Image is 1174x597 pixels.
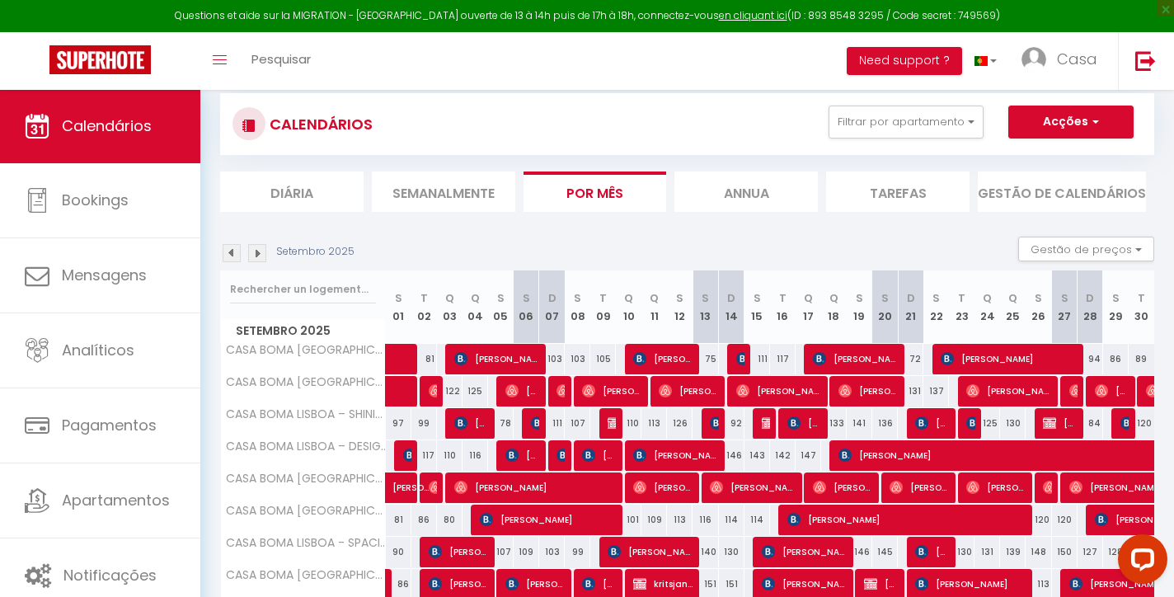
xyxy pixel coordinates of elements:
[796,440,821,471] div: 147
[719,270,744,344] th: 14
[239,32,323,90] a: Pesquisar
[641,408,667,439] div: 113
[565,270,590,344] th: 08
[454,472,616,503] span: [PERSON_NAME]
[693,270,718,344] th: 13
[454,343,539,374] span: [PERSON_NAME]
[719,440,744,471] div: 146
[710,472,795,503] span: [PERSON_NAME]
[667,408,693,439] div: 126
[62,190,129,210] span: Bookings
[633,440,718,471] span: [PERSON_NAME]
[813,343,898,374] span: [PERSON_NAME]
[539,537,565,567] div: 103
[667,505,693,535] div: 113
[63,565,157,585] span: Notificações
[505,440,539,471] span: [PERSON_NAME]
[1008,106,1134,139] button: Acções
[1129,408,1154,439] div: 120
[223,472,388,485] span: CASA BOMA [GEOGRAPHIC_DATA] –TYPICAL AND SPACIOUS APARTMENT - LAPA II
[386,537,411,567] div: 90
[983,290,992,306] abbr: Q
[251,50,311,68] span: Pesquisar
[941,343,1077,374] span: [PERSON_NAME]
[454,407,488,439] span: [PERSON_NAME]
[719,408,744,439] div: 92
[1008,290,1017,306] abbr: Q
[1000,408,1026,439] div: 130
[1000,537,1026,567] div: 139
[1086,290,1094,306] abbr: D
[966,407,974,439] span: [PERSON_NAME]
[437,505,463,535] div: 80
[1035,290,1042,306] abbr: S
[898,270,923,344] th: 21
[974,270,1000,344] th: 24
[829,106,984,139] button: Filtrar por apartamento
[1018,237,1154,261] button: Gestão de preços
[974,537,1000,567] div: 131
[736,375,821,407] span: [PERSON_NAME]
[497,290,505,306] abbr: S
[1026,505,1051,535] div: 120
[1103,537,1129,567] div: 128
[813,472,872,503] span: [PERSON_NAME]
[386,505,411,535] div: 81
[463,376,488,407] div: 125
[762,407,770,439] span: [PERSON_NAME]
[556,375,565,407] span: [PERSON_NAME]
[539,344,565,374] div: 103
[539,270,565,344] th: 07
[223,537,388,549] span: CASA BOMA LISBOA - SPACIOUS AND CONTEMPORARY APARTMENT - [GEOGRAPHIC_DATA]
[488,537,514,567] div: 107
[590,270,616,344] th: 09
[49,45,151,74] img: Super Booking
[565,408,590,439] div: 107
[608,407,616,439] span: [PERSON_NAME]
[1043,407,1077,439] span: [PERSON_NAME]
[770,270,796,344] th: 16
[1120,407,1129,439] span: [PERSON_NAME]
[221,319,385,343] span: Setembro 2025
[744,505,770,535] div: 114
[420,290,428,306] abbr: T
[1000,270,1026,344] th: 25
[966,472,1026,503] span: [PERSON_NAME]
[974,408,1000,439] div: 125
[480,504,616,535] span: [PERSON_NAME]
[62,115,152,136] span: Calendários
[582,440,616,471] span: [PERSON_NAME]
[787,407,821,439] span: [PERSON_NAME]
[386,270,411,344] th: 01
[796,270,821,344] th: 17
[445,290,454,306] abbr: Q
[386,408,411,439] div: 97
[641,505,667,535] div: 109
[463,270,488,344] th: 04
[633,343,693,374] span: [PERSON_NAME]
[744,270,770,344] th: 15
[932,290,940,306] abbr: S
[524,172,667,212] li: Por mês
[847,270,872,344] th: 19
[829,290,838,306] abbr: Q
[62,415,157,435] span: Pagamentos
[539,408,565,439] div: 111
[548,290,556,306] abbr: D
[821,408,847,439] div: 133
[907,290,915,306] abbr: D
[1112,290,1120,306] abbr: S
[915,536,949,567] span: [PERSON_NAME]
[223,344,388,356] span: CASA BOMA [GEOGRAPHIC_DATA] - MODERN & LUMINOUS APARTMENT WITH BALCONY - [PERSON_NAME] I
[958,290,965,306] abbr: T
[719,505,744,535] div: 114
[719,537,744,567] div: 130
[1043,472,1051,503] span: [PERSON_NAME]
[667,270,693,344] th: 12
[762,536,847,567] span: [PERSON_NAME] [PERSON_NAME]
[223,505,388,517] span: CASA BOMA [GEOGRAPHIC_DATA] - CHARMING AND TYPICAL APARTMENT- LAPA III
[744,440,770,471] div: 143
[1129,344,1154,374] div: 89
[826,172,970,212] li: Tarefas
[736,343,744,374] span: [PERSON_NAME]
